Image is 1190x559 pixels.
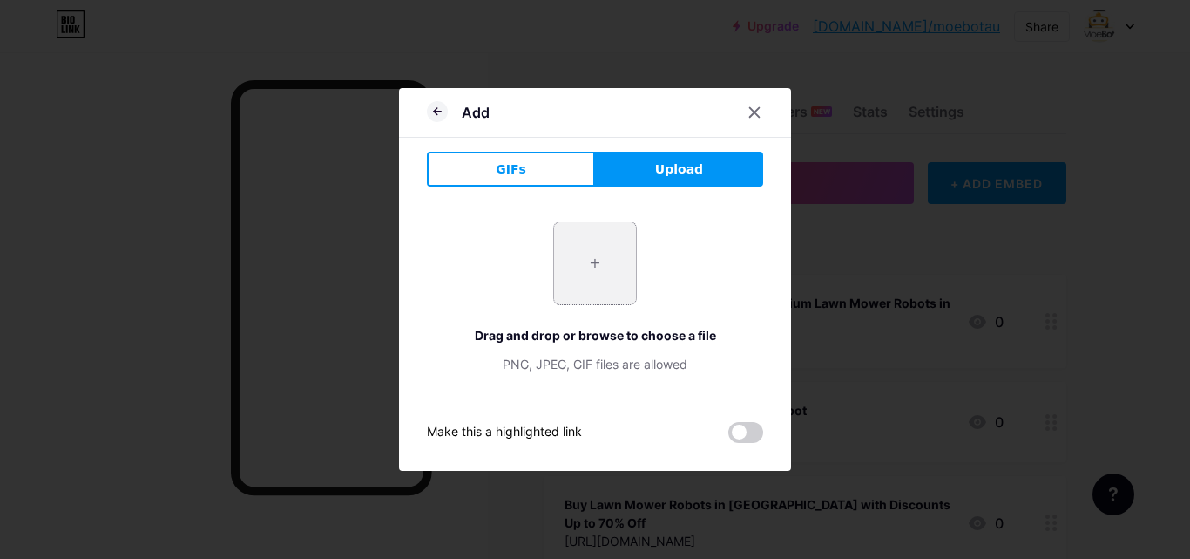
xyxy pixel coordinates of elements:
[655,160,703,179] span: Upload
[427,326,763,344] div: Drag and drop or browse to choose a file
[496,160,526,179] span: GIFs
[427,152,595,187] button: GIFs
[595,152,763,187] button: Upload
[462,102,490,123] div: Add
[427,422,582,443] div: Make this a highlighted link
[427,355,763,373] div: PNG, JPEG, GIF files are allowed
